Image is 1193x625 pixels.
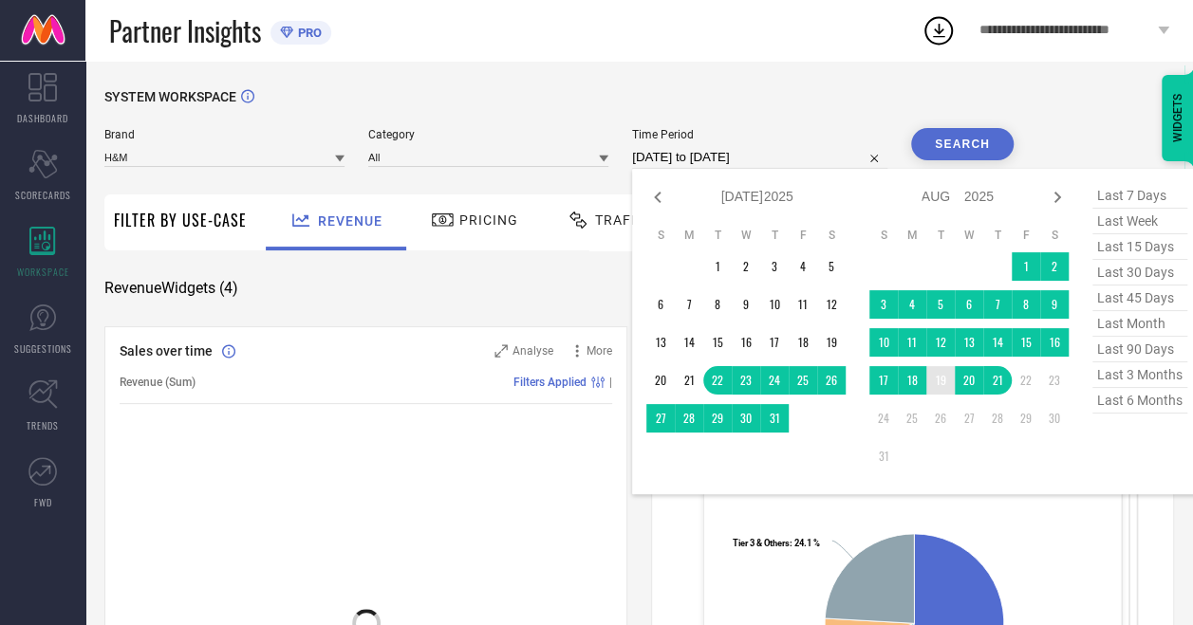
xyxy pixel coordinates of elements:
td: Sun Jul 27 2025 [646,404,675,432]
td: Mon Jul 14 2025 [675,328,703,357]
span: last 45 days [1092,285,1187,311]
span: Partner Insights [109,11,261,50]
span: TRENDS [27,418,59,432]
span: Revenue (Sum) [120,376,196,389]
td: Wed Jul 30 2025 [732,404,760,432]
td: Sun Aug 31 2025 [869,442,898,470]
td: Fri Jul 04 2025 [789,252,817,281]
td: Tue Aug 05 2025 [926,290,955,319]
td: Sun Jul 06 2025 [646,290,675,319]
th: Saturday [1040,228,1069,243]
td: Sun Jul 20 2025 [646,366,675,395]
th: Wednesday [732,228,760,243]
th: Monday [675,228,703,243]
td: Sat Aug 09 2025 [1040,290,1069,319]
span: last 7 days [1092,183,1187,209]
span: Traffic [595,212,654,228]
td: Fri Aug 22 2025 [1012,366,1040,395]
td: Sat Aug 16 2025 [1040,328,1069,357]
div: Open download list [922,13,956,47]
td: Mon Aug 04 2025 [898,290,926,319]
td: Fri Aug 15 2025 [1012,328,1040,357]
td: Wed Aug 06 2025 [955,290,983,319]
th: Thursday [760,228,789,243]
span: last 15 days [1092,234,1187,260]
th: Thursday [983,228,1012,243]
td: Fri Aug 08 2025 [1012,290,1040,319]
td: Tue Jul 29 2025 [703,404,732,432]
td: Mon Aug 25 2025 [898,404,926,432]
td: Sat Aug 02 2025 [1040,252,1069,281]
span: Filters Applied [513,376,587,389]
span: Brand [104,128,345,141]
span: SCORECARDS [15,188,71,202]
td: Thu Aug 14 2025 [983,328,1012,357]
td: Sat Aug 30 2025 [1040,404,1069,432]
th: Saturday [817,228,846,243]
th: Friday [1012,228,1040,243]
span: last 90 days [1092,337,1187,362]
span: | [609,376,612,389]
td: Thu Jul 31 2025 [760,404,789,432]
td: Tue Aug 19 2025 [926,366,955,395]
th: Tuesday [926,228,955,243]
th: Sunday [646,228,675,243]
td: Wed Aug 27 2025 [955,404,983,432]
span: Sales over time [120,343,213,358]
td: Thu Jul 03 2025 [760,252,789,281]
span: FWD [34,495,52,509]
td: Wed Jul 16 2025 [732,328,760,357]
td: Tue Jul 15 2025 [703,328,732,357]
td: Mon Jul 21 2025 [675,366,703,395]
td: Fri Jul 25 2025 [789,366,817,395]
td: Wed Jul 02 2025 [732,252,760,281]
span: Time Period [632,128,887,141]
span: Pricing [459,212,518,228]
td: Sun Aug 03 2025 [869,290,898,319]
span: More [587,344,612,358]
div: Previous month [646,186,669,209]
td: Mon Aug 11 2025 [898,328,926,357]
td: Sat Aug 23 2025 [1040,366,1069,395]
span: DASHBOARD [17,111,68,125]
span: last month [1092,311,1187,337]
td: Thu Aug 07 2025 [983,290,1012,319]
svg: Zoom [494,344,508,358]
td: Tue Jul 08 2025 [703,290,732,319]
td: Tue Aug 12 2025 [926,328,955,357]
td: Mon Jul 07 2025 [675,290,703,319]
td: Tue Aug 26 2025 [926,404,955,432]
td: Sat Jul 19 2025 [817,328,846,357]
span: last 30 days [1092,260,1187,285]
span: SYSTEM WORKSPACE [104,89,236,104]
td: Fri Aug 29 2025 [1012,404,1040,432]
td: Sun Aug 24 2025 [869,404,898,432]
td: Wed Aug 13 2025 [955,328,983,357]
td: Mon Aug 18 2025 [898,366,926,395]
span: SUGGESTIONS [14,341,72,356]
td: Tue Jul 01 2025 [703,252,732,281]
tspan: Tier 3 & Others [733,538,790,548]
div: Next month [1046,186,1069,209]
td: Fri Jul 18 2025 [789,328,817,357]
th: Friday [789,228,817,243]
input: Select time period [632,146,887,169]
td: Tue Jul 22 2025 [703,366,732,395]
span: WORKSPACE [17,265,69,279]
span: PRO [293,26,322,40]
td: Thu Jul 17 2025 [760,328,789,357]
td: Thu Jul 10 2025 [760,290,789,319]
text: : 24.1 % [733,538,820,548]
td: Fri Aug 01 2025 [1012,252,1040,281]
th: Sunday [869,228,898,243]
td: Wed Aug 20 2025 [955,366,983,395]
td: Sat Jul 05 2025 [817,252,846,281]
th: Monday [898,228,926,243]
button: Search [911,128,1014,160]
span: last 6 months [1092,388,1187,414]
td: Sat Jul 12 2025 [817,290,846,319]
td: Wed Jul 09 2025 [732,290,760,319]
th: Wednesday [955,228,983,243]
span: last 3 months [1092,362,1187,388]
td: Wed Jul 23 2025 [732,366,760,395]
